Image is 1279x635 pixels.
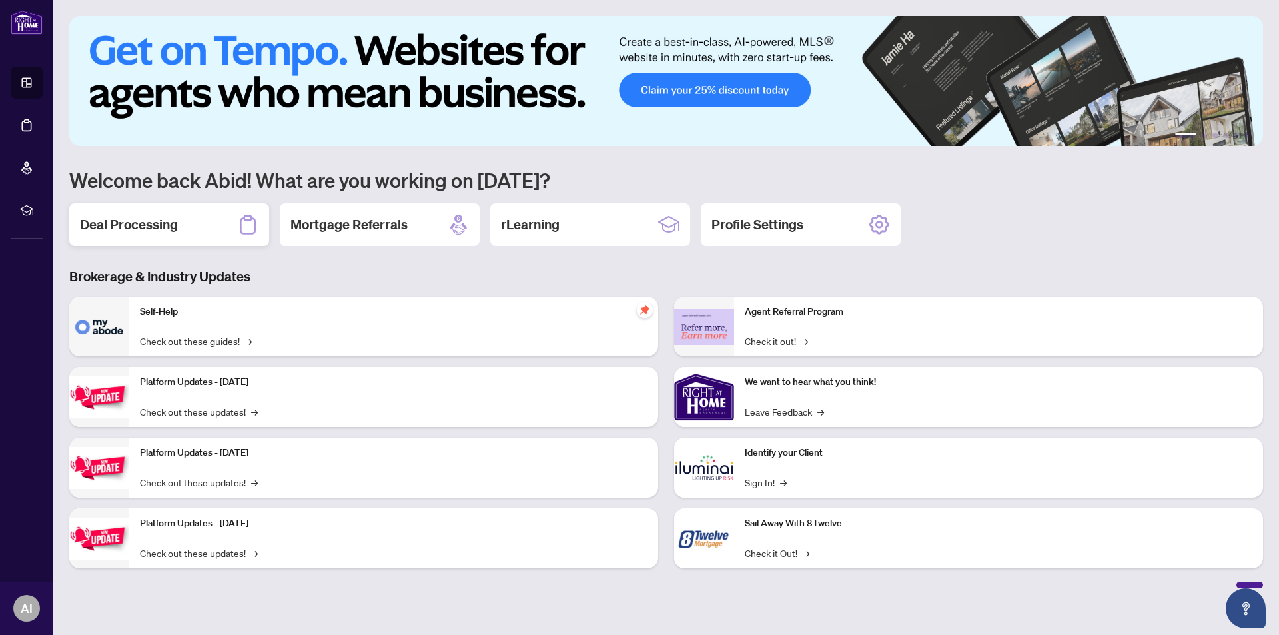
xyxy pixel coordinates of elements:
h2: Deal Processing [80,215,178,234]
button: 5 [1234,133,1239,138]
a: Check out these updates!→ [140,404,258,419]
span: → [245,334,252,348]
h3: Brokerage & Industry Updates [69,267,1263,286]
a: Check it Out!→ [745,546,809,560]
img: logo [11,10,43,35]
p: Identify your Client [745,446,1252,460]
img: Agent Referral Program [674,309,734,345]
span: → [780,475,787,490]
button: Open asap [1226,588,1266,628]
span: pushpin [637,302,653,318]
span: → [817,404,824,419]
button: 4 [1223,133,1228,138]
button: 3 [1212,133,1218,138]
p: Platform Updates - [DATE] [140,375,647,390]
p: Sail Away With 8Twelve [745,516,1252,531]
h2: rLearning [501,215,560,234]
p: Agent Referral Program [745,305,1252,319]
a: Sign In!→ [745,475,787,490]
button: 1 [1175,133,1196,138]
img: Identify your Client [674,438,734,498]
a: Leave Feedback→ [745,404,824,419]
span: → [251,475,258,490]
img: Platform Updates - June 23, 2025 [69,518,129,560]
img: We want to hear what you think! [674,367,734,427]
button: 2 [1202,133,1207,138]
span: → [251,404,258,419]
a: Check out these updates!→ [140,546,258,560]
h1: Welcome back Abid! What are you working on [DATE]? [69,167,1263,193]
h2: Profile Settings [711,215,803,234]
img: Platform Updates - July 21, 2025 [69,376,129,418]
span: → [801,334,808,348]
h2: Mortgage Referrals [290,215,408,234]
span: → [251,546,258,560]
img: Slide 0 [69,16,1263,146]
span: → [803,546,809,560]
p: Platform Updates - [DATE] [140,446,647,460]
a: Check out these guides!→ [140,334,252,348]
img: Platform Updates - July 8, 2025 [69,447,129,489]
span: AI [21,599,33,618]
img: Self-Help [69,297,129,356]
a: Check out these updates!→ [140,475,258,490]
button: 6 [1244,133,1250,138]
img: Sail Away With 8Twelve [674,508,734,568]
a: Check it out!→ [745,334,808,348]
p: We want to hear what you think! [745,375,1252,390]
p: Platform Updates - [DATE] [140,516,647,531]
p: Self-Help [140,305,647,319]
